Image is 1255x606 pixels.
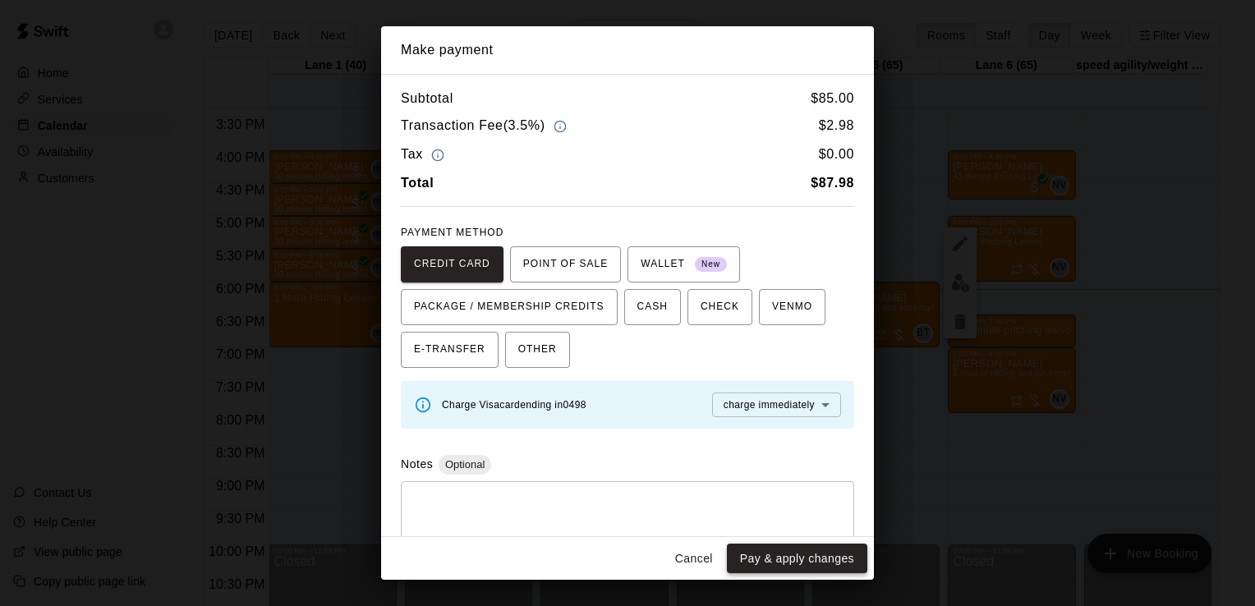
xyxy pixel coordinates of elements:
[668,544,720,574] button: Cancel
[637,294,668,320] span: CASH
[442,399,586,411] span: Charge Visa card ending in 0498
[772,294,812,320] span: VENMO
[510,246,621,282] button: POINT OF SALE
[811,88,854,109] h6: $ 85.00
[401,457,433,471] label: Notes
[401,115,571,137] h6: Transaction Fee ( 3.5% )
[624,289,681,325] button: CASH
[641,251,727,278] span: WALLET
[759,289,825,325] button: VENMO
[401,88,453,109] h6: Subtotal
[414,294,605,320] span: PACKAGE / MEMBERSHIP CREDITS
[401,332,499,368] button: E-TRANSFER
[401,246,503,282] button: CREDIT CARD
[414,251,490,278] span: CREDIT CARD
[701,294,739,320] span: CHECK
[381,26,874,74] h2: Make payment
[811,176,854,190] b: $ 87.98
[819,115,854,137] h6: $ 2.98
[401,144,448,166] h6: Tax
[724,399,815,411] span: charge immediately
[687,289,752,325] button: CHECK
[401,289,618,325] button: PACKAGE / MEMBERSHIP CREDITS
[439,458,491,471] span: Optional
[627,246,740,282] button: WALLET New
[401,176,434,190] b: Total
[819,144,854,166] h6: $ 0.00
[414,337,485,363] span: E-TRANSFER
[401,227,503,238] span: PAYMENT METHOD
[727,544,867,574] button: Pay & apply changes
[505,332,570,368] button: OTHER
[523,251,608,278] span: POINT OF SALE
[695,254,727,276] span: New
[518,337,557,363] span: OTHER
